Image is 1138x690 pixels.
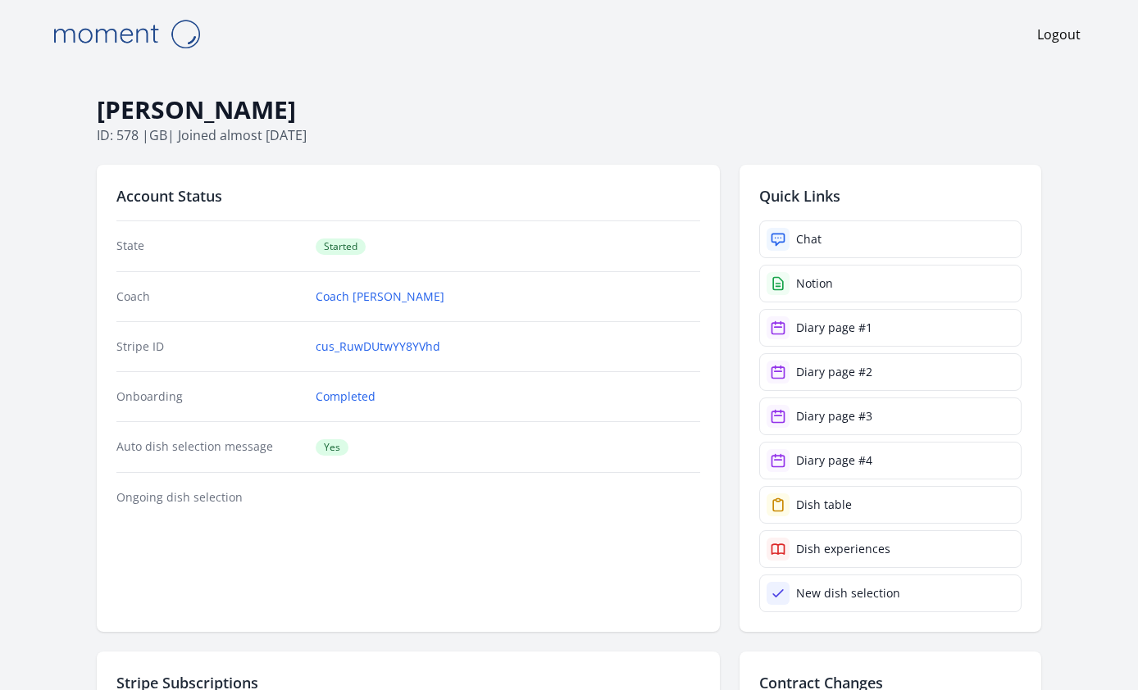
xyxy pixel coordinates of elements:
div: Dish table [796,497,852,513]
span: Yes [316,439,348,456]
span: Started [316,238,366,255]
div: Dish experiences [796,541,890,557]
a: Logout [1037,25,1081,44]
dt: Ongoing dish selection [116,489,303,506]
div: Notion [796,275,833,292]
dt: State [116,238,303,255]
div: Diary page #4 [796,452,872,469]
h2: Account Status [116,184,700,207]
div: Chat [796,231,822,247]
a: Diary page #3 [759,397,1022,435]
dt: Onboarding [116,388,303,405]
div: Diary page #3 [796,408,872,424]
dt: Auto dish selection message [116,438,303,456]
a: Dish experiences [759,530,1022,568]
div: New dish selection [796,585,900,601]
div: Diary page #2 [796,364,872,380]
a: Completed [316,388,376,405]
h2: Quick Links [759,184,1022,207]
a: Coach [PERSON_NAME] [316,288,444,305]
img: Moment [44,13,208,55]
a: Notion [759,265,1022,302]
div: Diary page #1 [796,320,872,336]
a: Chat [759,220,1022,258]
a: Diary page #4 [759,442,1022,479]
a: Diary page #2 [759,353,1022,391]
span: gb [149,126,167,144]
dt: Stripe ID [116,338,303,355]
a: Dish table [759,486,1022,524]
p: ID: 578 | | Joined almost [DATE] [97,125,1041,145]
a: cus_RuwDUtwYY8YVhd [316,338,440,355]
h1: [PERSON_NAME] [97,94,1041,125]
a: New dish selection [759,574,1022,612]
dt: Coach [116,288,303,305]
a: Diary page #1 [759,309,1022,347]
